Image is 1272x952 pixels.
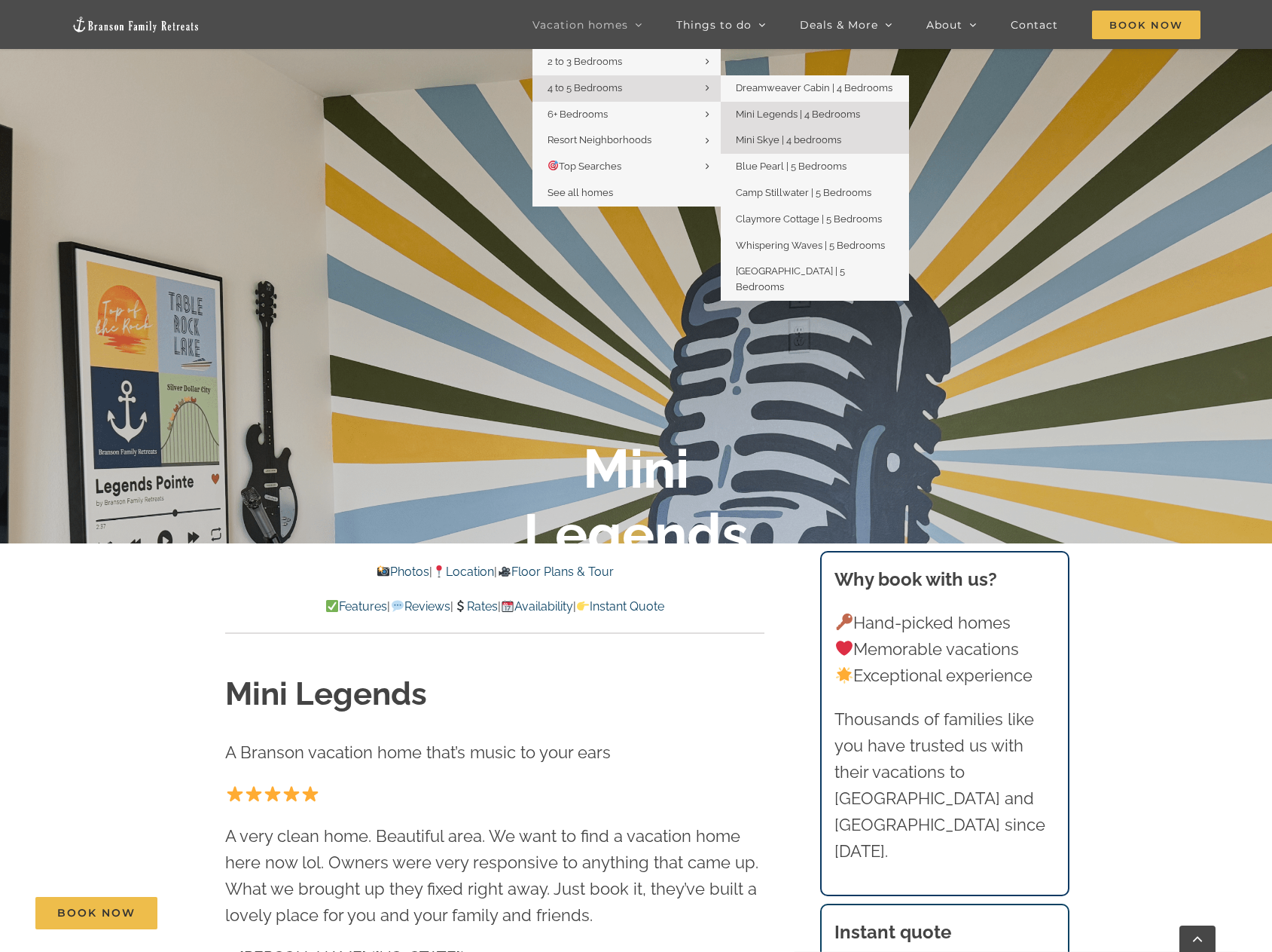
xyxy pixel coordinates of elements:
[225,823,764,929] p: A very clean home. Beautiful area. We want to find a vacation home here now lol. Owners were very...
[532,102,721,128] a: 6+ Bedrooms
[548,82,622,93] span: 4 to 5 Bedrooms
[225,562,764,582] p: | |
[736,82,892,93] span: Dreamweaver Cabin | 4 Bedrooms
[721,180,909,207] a: Camp Stillwater | 5 Bedrooms
[548,109,608,120] span: 6+ Bedrooms
[35,897,157,929] a: Book Now
[834,610,1054,690] p: Hand-picked homes Memorable vacations Exceptional experience
[532,20,628,30] span: Vacation homes
[225,597,764,617] p: | | | |
[736,109,860,120] span: Mini Legends | 4 Bedrooms
[392,600,404,612] img: 💬
[1011,20,1058,30] span: Contact
[57,907,136,920] span: Book Now
[721,75,909,102] a: Dreamweaver Cabin | 4 Bedrooms
[721,102,909,128] a: Mini Legends | 4 Bedrooms
[1092,11,1200,39] span: Book Now
[302,785,319,802] img: ⭐️
[532,180,721,207] a: See all homes
[497,565,613,579] a: Floor Plans & Tour
[676,20,752,30] span: Things to do
[264,785,281,802] img: ⭐️
[501,599,573,614] a: Availability
[721,154,909,180] a: Blue Pearl | 5 Bedrooms
[548,134,651,145] span: Resort Neighborhoods
[836,614,853,630] img: 🔑
[523,436,749,565] b: Mini Legends
[834,921,951,943] strong: Instant quote
[576,599,664,614] a: Instant Quote
[721,259,909,301] a: [GEOGRAPHIC_DATA] | 5 Bedrooms
[548,161,558,170] img: 🎯
[225,672,764,717] h1: Mini Legends
[377,565,389,577] img: 📸
[454,600,466,612] img: 💲
[836,640,853,657] img: ❤️
[577,600,589,612] img: 👉
[532,154,721,180] a: 🎯Top Searches
[246,785,262,802] img: ⭐️
[836,667,853,684] img: 🌟
[548,187,613,198] span: See all homes
[532,75,721,102] a: 4 to 5 Bedrooms
[736,213,882,225] span: Claymore Cottage | 5 Bedrooms
[432,565,494,579] a: Location
[800,20,878,30] span: Deals & More
[433,565,445,577] img: 📍
[499,565,511,577] img: 🎥
[72,16,200,33] img: Branson Family Retreats Logo
[736,240,885,251] span: Whispering Waves | 5 Bedrooms
[721,127,909,154] a: Mini Skye | 4 bedrooms
[326,600,338,612] img: ✅
[532,49,721,75] a: 2 to 3 Bedrooms
[225,742,611,762] span: A Branson vacation home that’s music to your ears
[325,599,387,614] a: Features
[721,207,909,233] a: Claymore Cottage | 5 Bedrooms
[390,599,450,614] a: Reviews
[502,600,514,612] img: 📆
[548,161,621,172] span: Top Searches
[532,127,721,154] a: Resort Neighborhoods
[227,785,243,802] img: ⭐️
[736,187,871,198] span: Camp Stillwater | 5 Bedrooms
[453,599,498,614] a: Rates
[834,566,1054,593] h3: Why book with us?
[736,265,845,292] span: [GEOGRAPHIC_DATA] | 5 Bedrooms
[926,20,962,30] span: About
[736,161,846,172] span: Blue Pearl | 5 Bedrooms
[834,706,1054,865] p: Thousands of families like you have trusted us with their vacations to [GEOGRAPHIC_DATA] and [GEO...
[548,56,622,67] span: 2 to 3 Bedrooms
[283,785,300,802] img: ⭐️
[377,565,429,579] a: Photos
[721,233,909,259] a: Whispering Waves | 5 Bedrooms
[736,134,841,145] span: Mini Skye | 4 bedrooms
